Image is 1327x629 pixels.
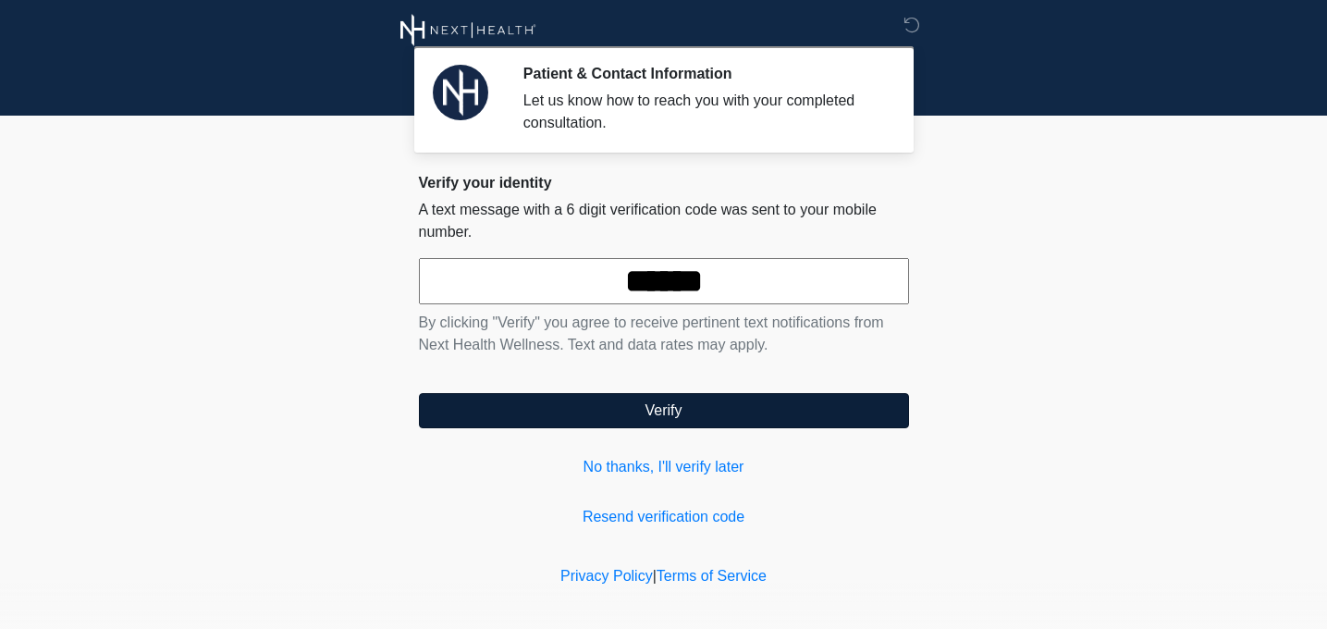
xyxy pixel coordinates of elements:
[523,65,881,82] h2: Patient & Contact Information
[560,568,653,584] a: Privacy Policy
[419,174,909,191] h2: Verify your identity
[657,568,767,584] a: Terms of Service
[419,312,909,356] p: By clicking "Verify" you agree to receive pertinent text notifications from Next Health Wellness....
[523,90,881,134] div: Let us know how to reach you with your completed consultation.
[419,199,909,243] p: A text message with a 6 digit verification code was sent to your mobile number.
[419,393,909,428] button: Verify
[433,65,488,120] img: Agent Avatar
[419,456,909,478] a: No thanks, I'll verify later
[419,506,909,528] a: Resend verification code
[653,568,657,584] a: |
[400,14,536,46] img: Next Health Wellness Logo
